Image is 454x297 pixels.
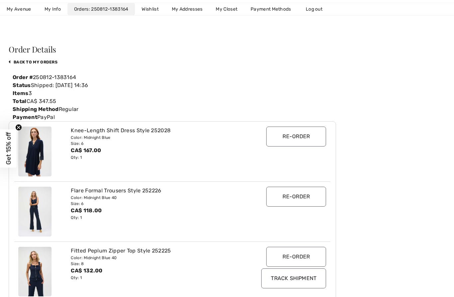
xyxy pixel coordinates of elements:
[71,147,247,154] div: CA$ 167.00
[209,3,244,15] a: My Closet
[71,127,247,135] div: Knee-Length Shift Dress Style 252028
[7,6,31,13] span: My Avenue
[266,127,326,147] input: Re-order
[13,97,27,105] label: Total
[71,247,247,255] div: Fitted Peplum Zipper Top Style 252225
[71,207,247,215] div: CA$ 118.00
[13,81,31,89] label: Status
[71,215,247,221] div: Qty: 1
[9,81,336,89] div: Shipped: [DATE] 14:36
[266,247,326,267] input: Re-order
[9,60,57,64] a: back to My Orders
[71,255,247,261] div: Color: Midnight Blue 40
[9,89,336,97] div: 3
[71,187,247,195] div: Flare Formal Trousers Style 252226
[13,113,37,121] label: Payment
[13,105,59,113] label: Shipping Method
[18,187,52,237] img: joseph-ribkoff-pants-black_252226_1_cf09_search.jpg
[71,135,247,141] div: Color: Midnight Blue
[71,267,247,275] div: CA$ 132.00
[9,97,336,105] div: CA$ 347.55
[15,124,22,131] button: Close teaser
[18,247,52,297] img: joseph-ribkoff-tops-black_252225_2_8c70_search.jpg
[71,195,247,201] div: Color: Midnight Blue 40
[13,89,29,97] label: Items
[89,6,129,12] a: 250812-1383164
[71,261,247,267] div: Size: 8
[71,141,247,147] div: Size: 6
[9,113,336,121] div: PayPal
[261,268,326,288] input: Track Shipment
[5,132,12,165] span: Get 15% off
[13,73,33,81] label: Order #
[71,154,247,160] div: Qty: 1
[38,3,67,15] a: My Info
[244,3,298,15] a: Payment Methods
[67,3,135,15] a: Orders
[71,275,247,281] div: Qty: 1
[18,127,52,176] img: joseph-ribkoff-dresses-jumpsuits-midnight-blue_252028a_1_53d4_search.jpg
[266,187,326,207] input: Re-order
[9,73,336,81] div: 250812-1383164
[135,3,165,15] a: Wishlist
[9,45,336,53] h3: Order Details
[9,105,336,113] div: Regular
[165,3,209,15] a: My Addresses
[299,3,336,15] a: Log out
[71,201,247,207] div: Size: 6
